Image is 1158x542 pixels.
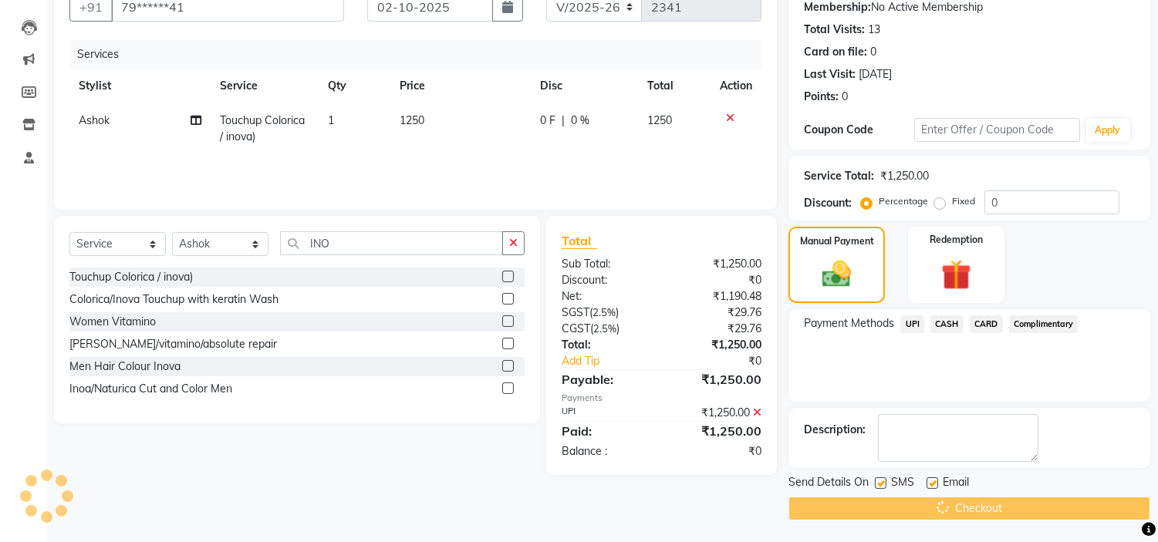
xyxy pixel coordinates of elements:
div: ₹1,250.00 [662,370,774,389]
div: Card on file: [804,44,867,60]
span: Ashok [79,113,110,127]
img: _cash.svg [813,258,859,291]
div: Payments [562,392,761,405]
th: Price [390,69,531,103]
span: Complimentary [1009,315,1079,333]
span: Total [562,233,597,249]
span: 2.5% [593,322,616,335]
a: Add Tip [550,353,680,369]
th: Qty [319,69,390,103]
span: 0 F [540,113,555,129]
label: Percentage [879,194,928,208]
div: Total Visits: [804,22,865,38]
span: CGST [562,321,590,335]
div: 0 [870,44,876,60]
th: Total [638,69,711,103]
div: Last Visit: [804,66,856,82]
input: Search or Scan [280,231,503,255]
div: ₹0 [662,272,774,288]
span: Payment Methods [804,315,894,332]
div: 13 [868,22,880,38]
div: [PERSON_NAME]/vitamino/absolute repair [69,336,277,352]
div: Inoa/Naturica Cut and Color Men [69,381,232,397]
span: 1250 [400,113,424,127]
span: SGST [562,305,589,319]
div: Description: [804,422,866,438]
div: ₹29.76 [662,305,774,321]
th: Stylist [69,69,211,103]
button: Apply [1086,119,1130,142]
span: 0 % [571,113,589,129]
div: Touchup Colorica / inova) [69,269,193,285]
div: ₹1,250.00 [662,256,774,272]
span: 2.5% [593,306,616,318]
div: Payable: [550,370,662,389]
span: Send Details On [788,474,869,493]
div: Service Total: [804,168,874,184]
div: ₹1,250.00 [880,168,929,184]
span: 1 [328,113,334,127]
span: SMS [891,474,914,493]
div: 0 [842,89,848,105]
div: Men Hair Colour Inova [69,359,181,375]
div: Discount: [550,272,662,288]
div: ( ) [550,321,662,337]
div: Coupon Code [804,122,914,138]
span: Touchup Colorica / inova) [220,113,305,143]
label: Redemption [930,233,983,247]
div: ₹0 [680,353,774,369]
div: ( ) [550,305,662,321]
span: Email [943,474,969,493]
div: ₹1,250.00 [662,337,774,353]
label: Fixed [952,194,975,208]
span: 1250 [647,113,672,127]
div: Balance : [550,443,662,460]
div: ₹0 [662,443,774,460]
div: Points: [804,89,839,105]
div: Net: [550,288,662,305]
th: Action [711,69,761,103]
div: Services [71,40,773,69]
th: Service [211,69,319,103]
div: Colorica/Inova Touchup with keratin Wash [69,291,279,308]
div: Women Vitamino [69,314,156,330]
span: UPI [900,315,924,333]
span: CASH [930,315,964,333]
div: ₹1,250.00 [662,422,774,440]
div: Paid: [550,422,662,440]
input: Enter Offer / Coupon Code [914,118,1079,142]
label: Manual Payment [800,234,874,248]
div: Total: [550,337,662,353]
div: ₹1,250.00 [662,405,774,421]
span: CARD [970,315,1003,333]
span: | [562,113,565,129]
div: Discount: [804,195,852,211]
th: Disc [531,69,638,103]
div: ₹29.76 [662,321,774,337]
img: _gift.svg [932,256,981,294]
div: [DATE] [859,66,892,82]
div: UPI [550,405,662,421]
div: Sub Total: [550,256,662,272]
div: ₹1,190.48 [662,288,774,305]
